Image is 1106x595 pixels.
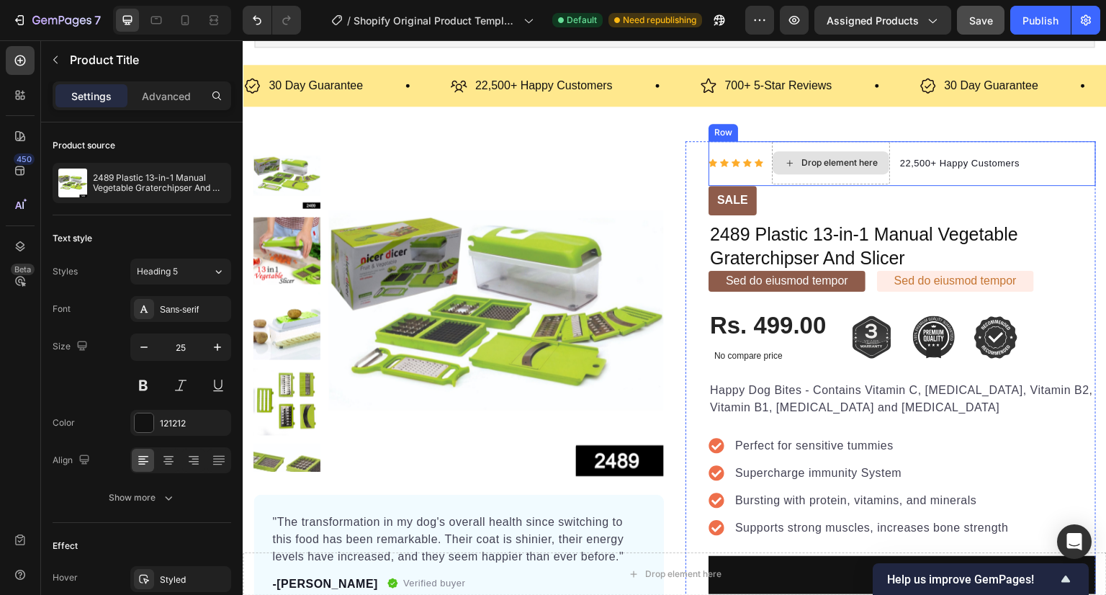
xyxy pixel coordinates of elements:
p: 2489 Plastic 13-in-1 Manual Vegetable Graterchipser And Slicer [93,173,225,193]
div: Size [53,337,91,357]
h1: 2489 Plastic 13-in-1 Manual Vegetable Graterchipser And Slicer [466,181,853,231]
div: Undo/Redo [243,6,301,35]
div: Beta [11,264,35,275]
p: Sed do eiusmod tempor [652,233,774,249]
p: Perfect for sensitive tummies [493,397,766,414]
div: Styles [53,265,78,278]
span: / [347,13,351,28]
img: gempages_586305254643991243-60fe4060-d19b-400c-9e0a-2d4a88d9100f.svg [608,275,651,319]
div: Sans-serif [160,303,228,316]
div: Styled [160,573,228,586]
span: Default [567,14,597,27]
button: Show more [53,485,231,511]
div: Open Intercom Messenger [1057,524,1092,559]
img: product feature img [58,169,87,197]
div: Drop element here [559,117,635,128]
div: Rs. 499.00 [466,269,585,303]
p: No compare price [472,311,579,320]
img: gempages_586305254643991243-60244125-aa88-4ea0-a414-66a8b7155cc4.svg [670,275,713,318]
span: Assigned Products [827,13,919,28]
button: Show survey - Help us improve GemPages! [887,571,1074,588]
div: Show more [109,491,176,505]
div: Align [53,451,93,470]
span: Need republishing [623,14,696,27]
div: Hover [53,571,78,584]
p: 22,500+ Happy Customers [657,116,778,130]
div: Font [53,303,71,316]
button: Save [957,6,1004,35]
div: Color [53,416,75,429]
span: Help us improve GemPages! [887,573,1057,586]
p: 7 [94,12,101,29]
div: Publish [1022,13,1058,28]
p: Product Title [70,51,225,68]
iframe: Design area [243,40,1106,595]
div: Product source [53,139,115,152]
button: Publish [1010,6,1071,35]
div: Effect [53,540,78,552]
div: Text style [53,232,92,245]
button: Assigned Products [814,6,951,35]
span: Save [969,14,993,27]
button: 7 [6,6,107,35]
div: 450 [14,153,35,165]
p: Supercharge immunity System [493,424,766,442]
button: Heading 5 [130,259,231,285]
img: gempages_586305254643991243-127e96c9-add6-48cf-8b96-f5356f3e6f51.svg [732,275,775,319]
p: Supports strong muscles, increases bone strength [493,479,766,496]
span: Shopify Original Product Template [354,13,518,28]
div: 121212 [160,417,228,430]
div: Row [469,86,493,99]
p: Settings [71,89,112,104]
div: Drop element here [403,528,479,540]
p: Sed do eiusmod tempor [483,233,606,249]
p: Happy Dog Bites - Contains Vitamin C, [MEDICAL_DATA], Vitamin B2, Vitamin B1, [MEDICAL_DATA] and ... [467,341,852,376]
p: Bursting with protein, vitamins, and minerals [493,452,766,469]
p: Advanced [142,89,191,104]
p: Sale [475,153,505,168]
span: Heading 5 [137,265,178,278]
